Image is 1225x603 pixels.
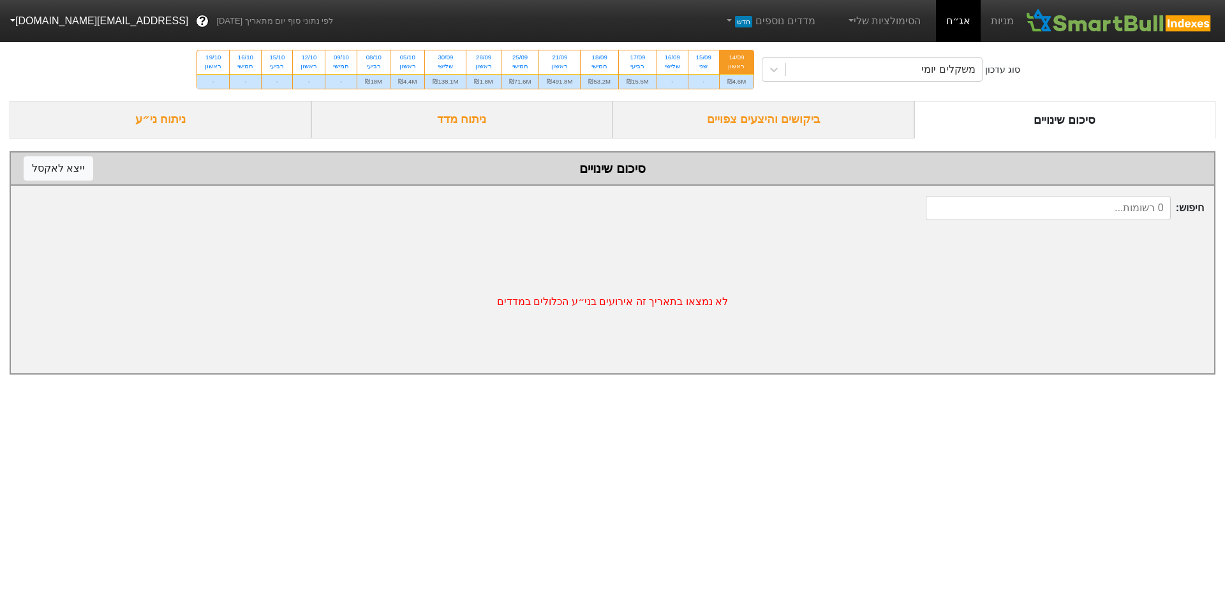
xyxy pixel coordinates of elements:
div: 18/09 [588,53,611,62]
span: חדש [735,16,752,27]
div: ₪71.6M [501,74,539,89]
div: שלישי [433,62,458,71]
div: 16/09 [665,53,680,62]
div: - [230,74,261,89]
span: לפי נתוני סוף יום מתאריך [DATE] [216,15,333,27]
div: ניתוח מדד [311,101,613,138]
div: ₪4.6M [720,74,754,89]
div: רביעי [365,62,382,71]
div: 15/10 [269,53,285,62]
div: - [262,74,292,89]
div: ₪138.1M [425,74,466,89]
div: 28/09 [474,53,493,62]
div: 25/09 [509,53,531,62]
a: מדדים נוספיםחדש [719,8,820,34]
div: סיכום שינויים [914,101,1216,138]
div: שלישי [665,62,680,71]
div: חמישי [237,62,253,71]
div: שני [696,62,711,71]
div: ₪1.8M [466,74,500,89]
div: ₪15.5M [619,74,657,89]
div: ₪53.2M [581,74,618,89]
div: חמישי [588,62,611,71]
input: 0 רשומות... [926,196,1171,220]
div: חמישי [509,62,531,71]
div: 12/10 [301,53,317,62]
div: רביעי [269,62,285,71]
div: ראשון [205,62,221,71]
div: 16/10 [237,53,253,62]
div: לא נמצאו בתאריך זה אירועים בני״ע הכלולים במדדים [11,230,1214,373]
div: 08/10 [365,53,382,62]
div: - [325,74,357,89]
div: 15/09 [696,53,711,62]
div: 05/10 [398,53,417,62]
div: ניתוח ני״ע [10,101,311,138]
div: ₪491.8M [539,74,580,89]
div: ₪18M [357,74,390,89]
div: ראשון [474,62,493,71]
div: רביעי [627,62,649,71]
a: הסימולציות שלי [841,8,926,34]
div: - [197,74,229,89]
div: - [293,74,325,89]
img: SmartBull [1024,8,1215,34]
span: ? [199,13,206,30]
div: 09/10 [333,53,349,62]
div: ראשון [547,62,572,71]
div: 21/09 [547,53,572,62]
span: חיפוש : [926,196,1204,220]
div: ראשון [727,62,746,71]
div: חמישי [333,62,349,71]
div: ראשון [398,62,417,71]
div: 17/09 [627,53,649,62]
div: סוג עדכון [985,63,1020,77]
div: ₪4.4M [390,74,424,89]
div: ביקושים והיצעים צפויים [612,101,914,138]
div: 14/09 [727,53,746,62]
div: 19/10 [205,53,221,62]
div: - [657,74,688,89]
div: - [688,74,719,89]
div: משקלים יומי [921,62,975,77]
div: סיכום שינויים [24,159,1201,178]
div: ראשון [301,62,317,71]
div: 30/09 [433,53,458,62]
button: ייצא לאקסל [24,156,93,181]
